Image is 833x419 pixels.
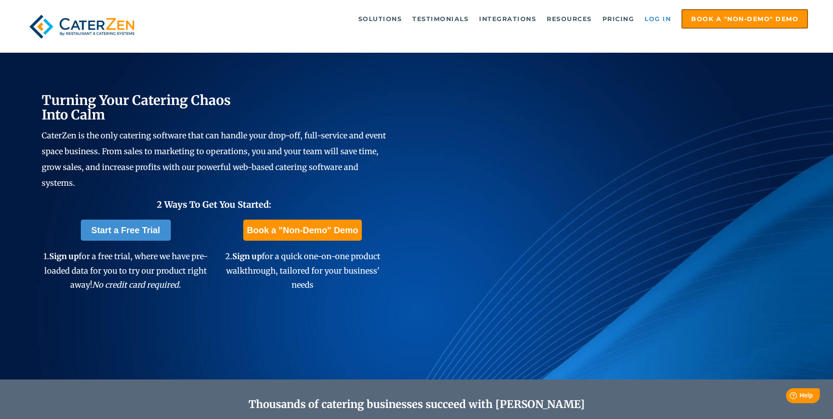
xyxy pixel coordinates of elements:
[81,220,171,241] a: Start a Free Trial
[49,251,79,261] span: Sign up
[475,10,541,28] a: Integrations
[43,251,208,290] span: 1. for a free trial, where we have pre-loaded data for you to try our product right away!
[682,9,808,29] a: Book a "Non-Demo" Demo
[598,10,639,28] a: Pricing
[640,10,675,28] a: Log in
[232,251,262,261] span: Sign up
[42,130,386,188] span: CaterZen is the only catering software that can handle your drop-off, full-service and event spac...
[243,220,361,241] a: Book a "Non-Demo" Demo
[408,10,473,28] a: Testimonials
[157,199,271,210] span: 2 Ways To Get You Started:
[42,92,231,123] span: Turning Your Catering Chaos Into Calm
[25,9,139,44] img: caterzen
[83,398,750,411] h2: Thousands of catering businesses succeed with [PERSON_NAME]
[354,10,407,28] a: Solutions
[225,251,380,290] span: 2. for a quick one-on-one product walkthrough, tailored for your business' needs
[755,385,823,409] iframe: Help widget launcher
[542,10,596,28] a: Resources
[159,9,808,29] div: Navigation Menu
[92,280,181,290] em: No credit card required.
